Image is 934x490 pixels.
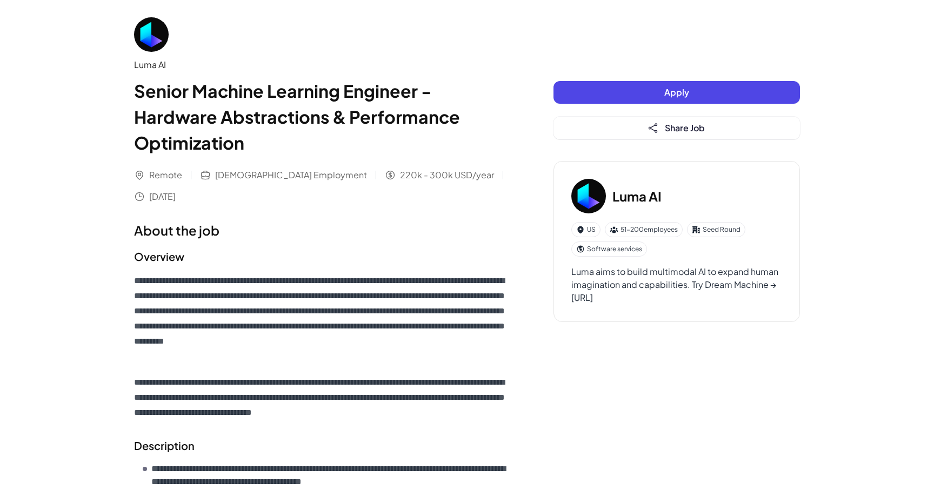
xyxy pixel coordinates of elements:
[665,122,705,133] span: Share Job
[664,86,689,98] span: Apply
[571,222,601,237] div: US
[553,81,800,104] button: Apply
[134,220,510,240] h1: About the job
[134,58,510,71] div: Luma AI
[134,438,510,454] h2: Description
[134,249,510,265] h2: Overview
[571,179,606,213] img: Lu
[134,17,169,52] img: Lu
[571,265,782,304] div: Luma aims to build multimodal AI to expand human imagination and capabilities. Try Dream Machine ...
[149,169,182,182] span: Remote
[571,241,647,257] div: Software services
[134,78,510,156] h1: Senior Machine Learning Engineer - Hardware Abstractions & Performance Optimization
[605,222,683,237] div: 51-200 employees
[553,117,800,139] button: Share Job
[612,186,662,206] h3: Luma AI
[687,222,745,237] div: Seed Round
[215,169,367,182] span: [DEMOGRAPHIC_DATA] Employment
[149,190,176,203] span: [DATE]
[400,169,494,182] span: 220k - 300k USD/year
